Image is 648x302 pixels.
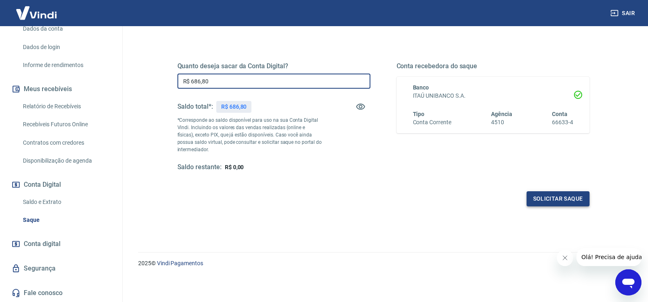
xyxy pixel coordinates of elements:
[10,80,112,98] button: Meus recebíveis
[157,260,203,266] a: Vindi Pagamentos
[20,116,112,133] a: Recebíveis Futuros Online
[20,152,112,169] a: Disponibilização de agenda
[10,235,112,253] a: Conta digital
[24,238,61,250] span: Conta digital
[20,39,112,56] a: Dados de login
[5,6,69,12] span: Olá! Precisa de ajuda?
[491,111,512,117] span: Agência
[20,134,112,151] a: Contratos com credores
[491,118,512,127] h6: 4510
[20,20,112,37] a: Dados da conta
[552,111,567,117] span: Conta
[177,103,213,111] h5: Saldo total*:
[557,250,573,266] iframe: Fechar mensagem
[20,98,112,115] a: Relatório de Recebíveis
[10,259,112,277] a: Segurança
[225,164,244,170] span: R$ 0,00
[138,259,628,268] p: 2025 ©
[20,212,112,228] a: Saque
[10,0,63,25] img: Vindi
[615,269,641,295] iframe: Botão para abrir a janela de mensagens
[397,62,590,70] h5: Conta recebedora do saque
[177,116,322,153] p: *Corresponde ao saldo disponível para uso na sua Conta Digital Vindi. Incluindo os valores das ve...
[20,57,112,74] a: Informe de rendimentos
[576,248,641,266] iframe: Mensagem da empresa
[221,103,247,111] p: R$ 686,80
[10,176,112,194] button: Conta Digital
[10,284,112,302] a: Fale conosco
[527,191,590,206] button: Solicitar saque
[413,84,429,91] span: Banco
[413,111,425,117] span: Tipo
[177,163,222,172] h5: Saldo restante:
[413,92,573,100] h6: ITAÚ UNIBANCO S.A.
[20,194,112,210] a: Saldo e Extrato
[552,118,573,127] h6: 66633-4
[609,6,638,21] button: Sair
[413,118,451,127] h6: Conta Corrente
[177,62,370,70] h5: Quanto deseja sacar da Conta Digital?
